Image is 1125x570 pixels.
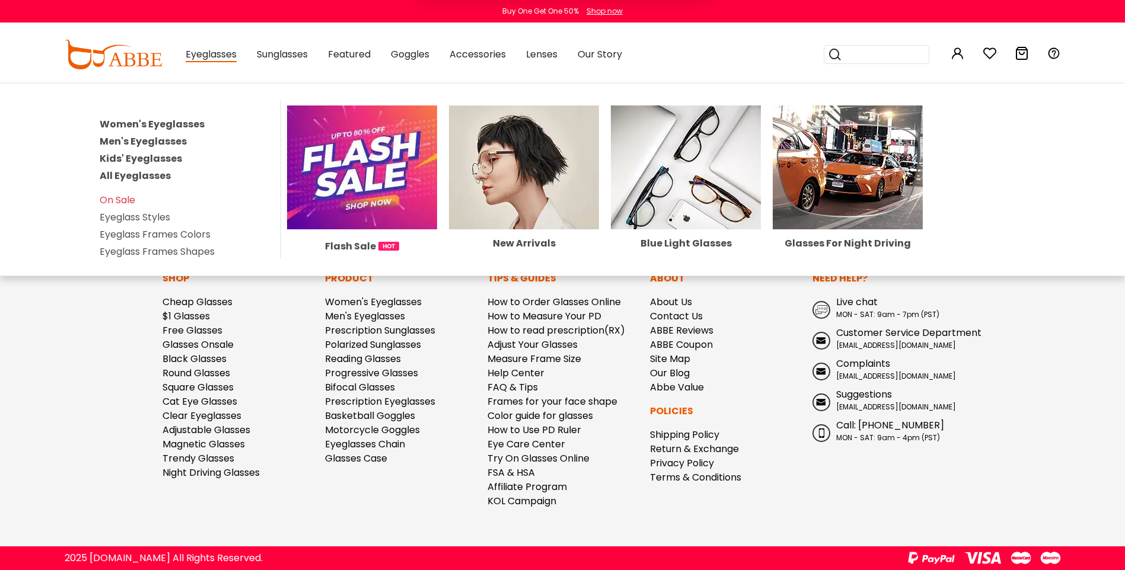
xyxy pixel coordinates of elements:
p: About [650,271,801,286]
a: Site Map [650,352,690,366]
a: KOL Campaign [487,494,556,508]
a: How to read prescription(RX) [487,324,625,337]
div: 2025 [DOMAIN_NAME] All Rights Reserved. [65,551,263,565]
img: Glasses For Night Driving [773,105,923,229]
a: Night Driving Glasses [162,466,260,479]
a: Abbe Value [650,380,704,394]
p: Policies [650,404,801,418]
p: Tips & Guides [487,271,638,286]
a: Cheap Glasses [162,295,232,309]
a: Contact Us [650,309,703,323]
a: Progressive Glasses [325,366,418,380]
img: 1724998894317IetNH.gif [378,242,399,251]
a: Try On Glasses Online [487,451,589,465]
span: Flash Sale [325,239,376,254]
span: Suggestions [836,388,892,401]
a: ABBE Reviews [650,324,713,337]
img: New Arrivals [449,105,599,229]
a: Magnetic Glasses [162,437,245,451]
a: Affiliate Program [487,480,567,494]
a: Glasses For Night Driving [773,160,923,248]
a: Basketball Goggles [325,409,415,422]
a: How to Measure Your PD [487,309,601,323]
a: Eyeglasses Chain [325,437,405,451]
a: Customer Service Department [EMAIL_ADDRESS][DOMAIN_NAME] [812,326,963,351]
a: Bifocal Glasses [325,380,395,394]
a: Women's Eyeglasses [100,117,205,131]
a: Adjust Your Glasses [487,338,578,351]
div: Blue Light Glasses [611,239,761,248]
div: Subscribe to our notifications for the latest news and updates. You can disable anytime. [476,14,697,41]
a: Motorcycle Goggles [325,423,420,437]
span: Complaints [836,357,890,370]
span: Call: [PHONE_NUMBER] [836,418,944,432]
a: Trendy Glasses [162,451,234,465]
a: How to Use PD Ruler [487,423,581,437]
a: Free Glasses [162,324,222,337]
a: On Sale [100,193,135,207]
a: How to Order Glasses Online [487,295,621,309]
span: [EMAIL_ADDRESS][DOMAIN_NAME] [836,402,956,412]
a: Polarized Sunglasses [325,338,421,351]
a: Our Blog [650,366,690,380]
a: Privacy Policy [650,456,714,470]
a: Suggestions [EMAIL_ADDRESS][DOMAIN_NAME] [812,388,963,412]
a: Square Glasses [162,380,234,394]
span: Customer Service Department [836,326,981,340]
a: Prescription Eyeglasses [325,395,435,408]
img: notification icon [429,14,476,62]
img: Blue Light Glasses [611,105,761,229]
a: Eyeglass Styles [100,210,170,224]
a: About Us [650,295,692,309]
a: $1 Glasses [162,309,210,323]
a: Kids' Eyeglasses [100,152,182,165]
a: Help Center [487,366,544,380]
span: MON - SAT: 9am - 4pm (PST) [836,433,940,443]
a: New Arrivals [449,160,599,248]
a: Flash Sale [287,160,437,254]
a: Live chat MON - SAT: 9am - 7pm (PST) [812,295,963,320]
a: Round Glasses [162,366,230,380]
a: Frames for your face shape [487,395,617,408]
span: MON - SAT: 9am - 7pm (PST) [836,309,939,319]
p: Shop [162,271,313,286]
span: Live chat [836,295,878,309]
a: Women's Eyeglasses [325,295,422,309]
a: Call: [PHONE_NUMBER] MON - SAT: 9am - 4pm (PST) [812,418,963,443]
a: Eyeglass Frames Colors [100,228,211,241]
a: Color guide for glasses [487,409,593,422]
a: Adjustable Glasses [162,423,250,437]
a: Cat Eye Glasses [162,395,237,408]
a: Black Glasses [162,352,227,366]
span: [EMAIL_ADDRESS][DOMAIN_NAME] [836,340,956,350]
a: All Eyeglasses [100,169,171,182]
a: Measure Frame Size [487,352,581,366]
p: Product [325,271,476,286]
div: New Arrivals [449,239,599,248]
a: Prescription Sunglasses [325,324,435,337]
a: FAQ & Tips [487,380,538,394]
div: Glasses For Night Driving [773,239,923,248]
button: Later [560,62,613,91]
a: Eye Care Center [487,437,565,451]
a: Men's Eyeglasses [325,309,405,323]
a: ABBE Coupon [650,338,713,351]
a: Glasses Onsale [162,338,234,351]
a: Eyeglass Frames Shapes [100,245,215,258]
a: Men's Eyeglasses [100,135,187,148]
a: Clear Eyeglasses [162,409,241,422]
a: Return & Exchange [650,442,739,456]
button: Subscribe [620,62,696,91]
span: [EMAIL_ADDRESS][DOMAIN_NAME] [836,371,956,381]
a: Shipping Policy [650,428,719,441]
a: FSA & HSA [487,466,535,479]
a: Complaints [EMAIL_ADDRESS][DOMAIN_NAME] [812,357,963,382]
img: Flash Sale [287,105,437,229]
p: Need Help? [812,271,963,286]
a: Terms & Conditions [650,470,741,484]
a: Reading Glasses [325,352,401,366]
a: Blue Light Glasses [611,160,761,248]
a: Glasses Case [325,451,387,465]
